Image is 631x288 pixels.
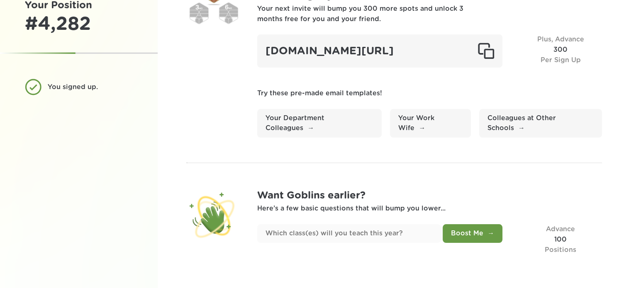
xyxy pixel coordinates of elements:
span: Plus, Advance [537,36,584,43]
div: You signed up. [48,82,127,92]
button: Boost Me [443,224,502,243]
a: Your Department Colleagues [257,109,382,138]
span: Per Sign Up [541,57,581,63]
span: Advance [546,226,575,232]
p: Here’s a few basic questions that will bump you lower... [257,203,602,214]
div: 100 [519,224,602,255]
a: Your Work Wife [390,109,471,138]
div: [DOMAIN_NAME][URL] [257,34,502,68]
p: Try these pre-made email templates! [257,88,602,99]
a: Colleagues at Other Schools [479,109,602,138]
span: Positions [545,247,576,253]
input: Which class(es) will you teach this year? [257,224,441,243]
div: 300 [519,34,602,68]
div: Your next invite will bump you 300 more spots and unlock 3 months free for you and your friend. [257,4,465,24]
div: # 4,282 [25,13,133,36]
h1: Want Goblins earlier? [257,188,602,203]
